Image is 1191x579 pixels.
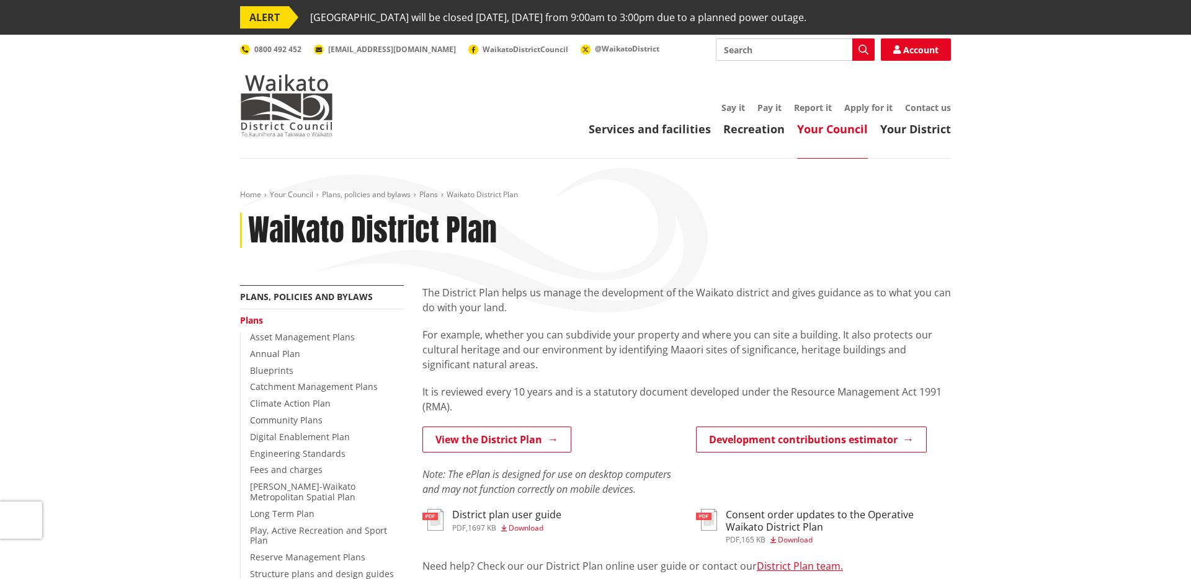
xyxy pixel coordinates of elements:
img: document-pdf.svg [696,509,717,531]
input: Search input [716,38,875,61]
span: Download [778,534,813,545]
a: Contact us [905,102,951,113]
span: @WaikatoDistrict [595,43,659,54]
span: Waikato District Plan [447,189,518,200]
a: [PERSON_NAME]-Waikato Metropolitan Spatial Plan [250,480,355,503]
p: Need help? Check our our District Plan online user guide or contact our [422,559,951,573]
a: Services and facilities [589,122,711,136]
h3: Consent order updates to the Operative Waikato District Plan [726,509,951,533]
a: Pay it [757,102,782,113]
a: Asset Management Plans [250,331,355,343]
a: Say it [721,102,745,113]
a: District Plan team. [757,559,843,573]
a: Plans, policies and bylaws [322,189,411,200]
a: Climate Action Plan [250,397,331,409]
a: Play, Active Recreation and Sport Plan [250,524,387,547]
h1: Waikato District Plan [248,213,497,249]
a: @WaikatoDistrict [581,43,659,54]
a: Catchment Management Plans [250,381,378,392]
a: Development contributions estimator [696,427,927,453]
span: Download [509,523,543,533]
a: Reserve Management Plans [250,551,365,563]
a: Recreation [723,122,785,136]
a: Fees and charges [250,464,323,475]
a: Plans [240,314,263,326]
span: pdf [726,534,739,545]
a: Digital Enablement Plan [250,431,350,443]
span: [EMAIL_ADDRESS][DOMAIN_NAME] [328,44,456,55]
a: WaikatoDistrictCouncil [468,44,568,55]
a: 0800 492 452 [240,44,301,55]
span: 165 KB [741,534,765,545]
img: document-pdf.svg [422,509,444,531]
div: , [726,536,951,544]
p: For example, whether you can subdivide your property and where you can site a building. It also p... [422,327,951,372]
a: Plans [419,189,438,200]
a: Long Term Plan [250,508,314,519]
a: [EMAIL_ADDRESS][DOMAIN_NAME] [314,44,456,55]
nav: breadcrumb [240,190,951,200]
a: Your Council [797,122,868,136]
span: [GEOGRAPHIC_DATA] will be closed [DATE], [DATE] from 9:00am to 3:00pm due to a planned power outage. [310,6,806,29]
a: Consent order updates to the Operative Waikato District Plan pdf,165 KB Download [696,509,951,543]
span: ALERT [240,6,289,29]
img: Waikato District Council - Te Kaunihera aa Takiwaa o Waikato [240,74,333,136]
a: Plans, policies and bylaws [240,291,373,303]
a: Annual Plan [250,348,300,360]
span: 1697 KB [468,523,496,533]
p: The District Plan helps us manage the development of the Waikato district and gives guidance as t... [422,285,951,315]
a: District plan user guide pdf,1697 KB Download [422,509,561,531]
span: 0800 492 452 [254,44,301,55]
a: Blueprints [250,365,293,376]
em: Note: The ePlan is designed for use on desktop computers and may not function correctly on mobile... [422,467,671,496]
p: It is reviewed every 10 years and is a statutory document developed under the Resource Management... [422,384,951,414]
a: Your District [880,122,951,136]
a: Report it [794,102,832,113]
span: pdf [452,523,466,533]
span: WaikatoDistrictCouncil [483,44,568,55]
h3: District plan user guide [452,509,561,521]
a: Home [240,189,261,200]
a: Engineering Standards [250,448,346,459]
a: View the District Plan [422,427,571,453]
a: Apply for it [844,102,893,113]
a: Account [881,38,951,61]
div: , [452,524,561,532]
a: Community Plans [250,414,323,426]
a: Your Council [270,189,313,200]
